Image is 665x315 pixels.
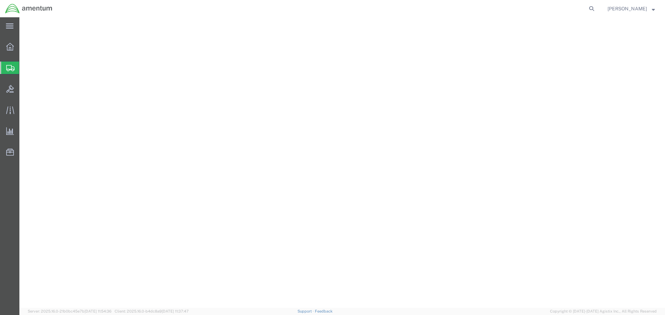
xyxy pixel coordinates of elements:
iframe: FS Legacy Container [19,17,665,308]
span: Server: 2025.16.0-21b0bc45e7b [28,309,112,313]
span: Client: 2025.16.0-b4dc8a9 [115,309,189,313]
a: Feedback [315,309,332,313]
span: [DATE] 11:37:47 [162,309,189,313]
img: logo [5,3,53,14]
button: [PERSON_NAME] [607,4,655,13]
span: Copyright © [DATE]-[DATE] Agistix Inc., All Rights Reserved [550,308,657,314]
span: [DATE] 11:54:36 [85,309,112,313]
span: Nick Riddle [608,5,647,12]
a: Support [298,309,315,313]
